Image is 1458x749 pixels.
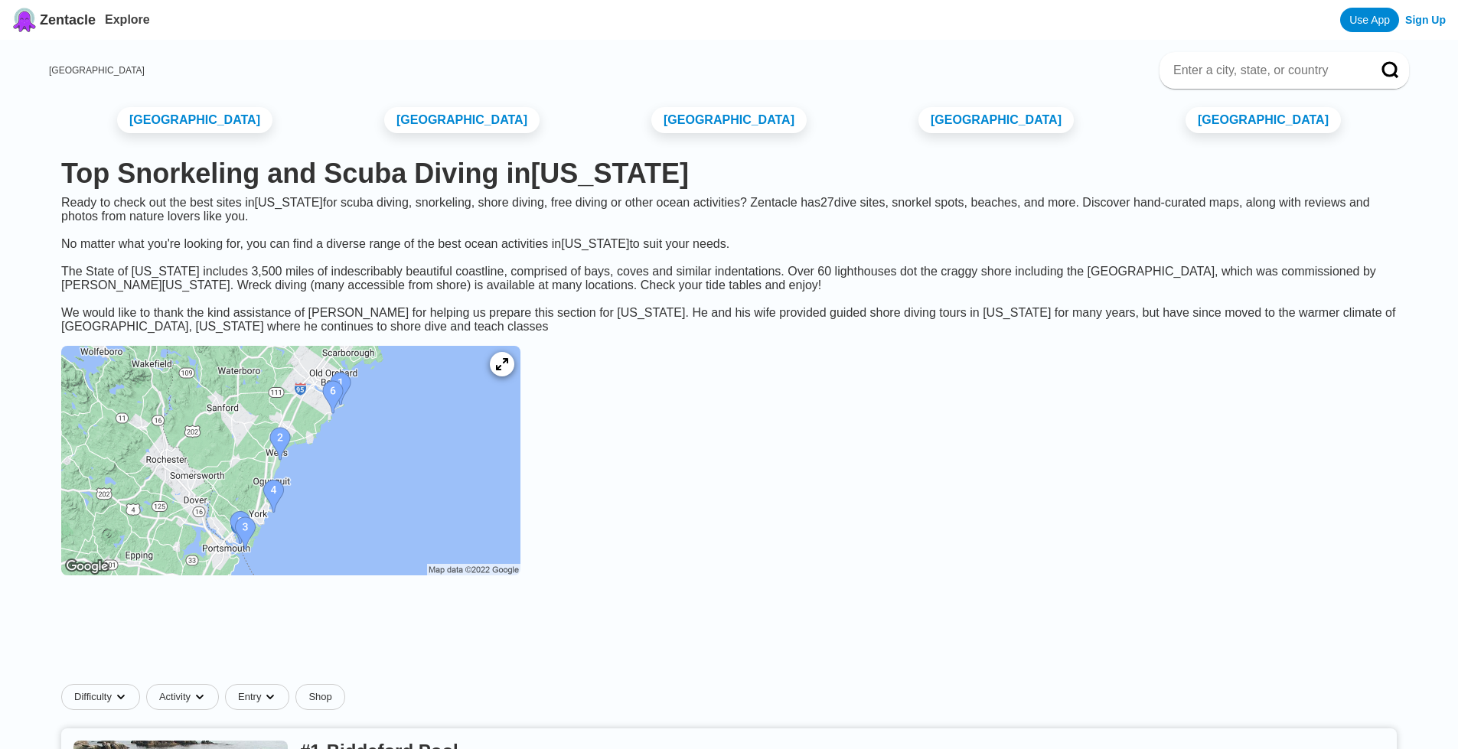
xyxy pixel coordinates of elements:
a: [GEOGRAPHIC_DATA] [651,107,807,133]
span: Entry [238,691,261,703]
img: Zentacle logo [12,8,37,32]
a: Zentacle logoZentacle [12,8,96,32]
a: [GEOGRAPHIC_DATA] [117,107,272,133]
a: [GEOGRAPHIC_DATA] [49,65,145,76]
h1: Top Snorkeling and Scuba Diving in [US_STATE] [61,158,1397,190]
a: Shop [295,684,344,710]
a: Explore [105,13,150,26]
a: [GEOGRAPHIC_DATA] [918,107,1074,133]
div: Ready to check out the best sites in [US_STATE] for scuba diving, snorkeling, shore diving, free ... [49,196,1409,265]
span: Activity [159,691,191,703]
button: Entrydropdown caret [225,684,295,710]
input: Enter a city, state, or country [1172,63,1360,78]
div: The State of [US_STATE] includes 3,500 miles of indescribably beautiful coastline, comprised of b... [49,265,1409,334]
img: dropdown caret [194,691,206,703]
img: Maine dive site map [61,346,520,575]
button: Difficultydropdown caret [61,684,146,710]
img: dropdown caret [115,691,127,703]
a: [GEOGRAPHIC_DATA] [384,107,540,133]
span: Zentacle [40,12,96,28]
a: [GEOGRAPHIC_DATA] [1186,107,1341,133]
iframe: Advertisement [358,603,1101,672]
img: dropdown caret [264,691,276,703]
a: Use App [1340,8,1399,32]
a: Maine dive site map [49,334,533,591]
a: Sign Up [1405,14,1446,26]
span: Difficulty [74,691,112,703]
button: Activitydropdown caret [146,684,225,710]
